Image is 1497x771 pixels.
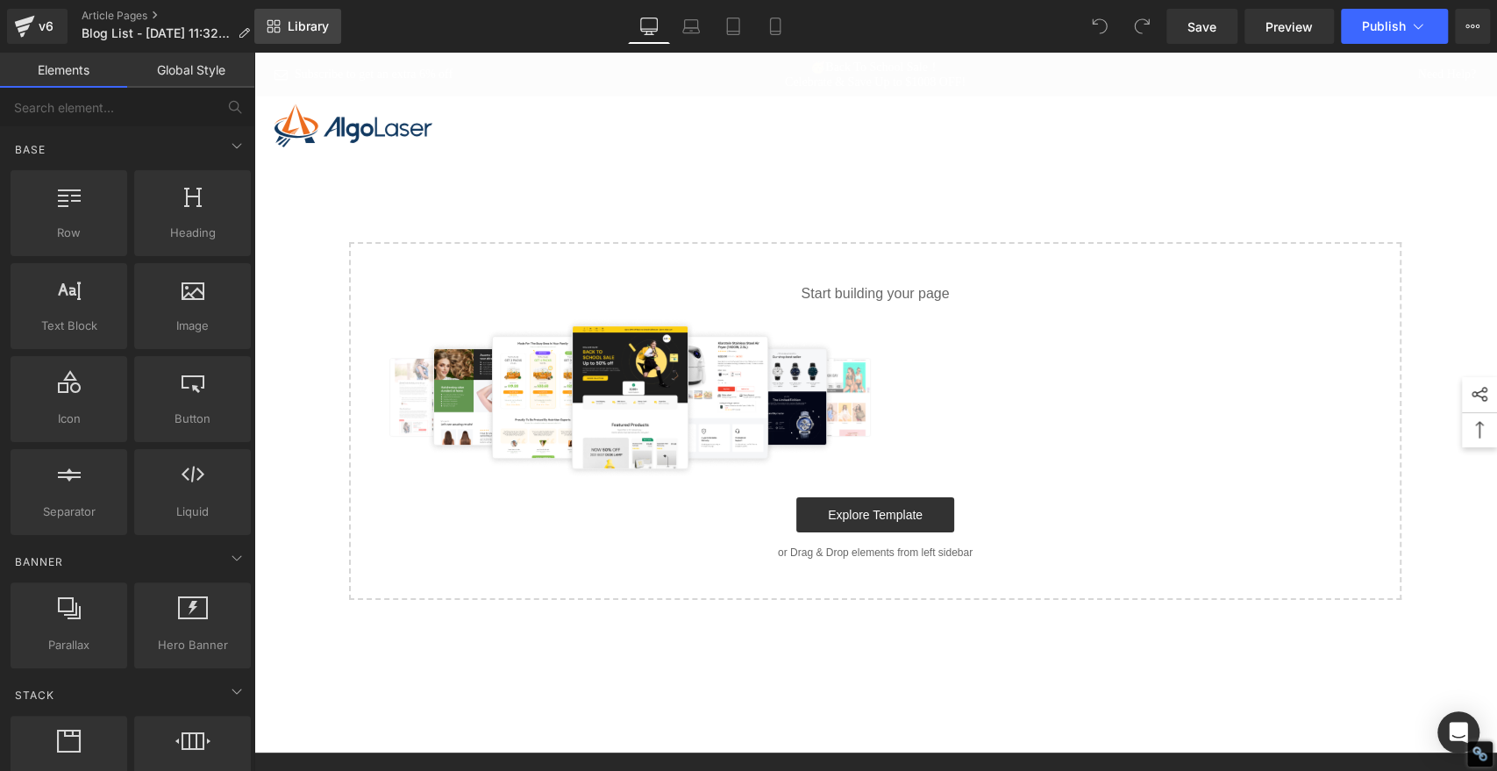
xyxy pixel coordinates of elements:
[13,553,65,570] span: Banner
[1362,19,1406,33] span: Publish
[543,445,701,480] a: Explore Template
[139,317,246,335] span: Image
[1437,711,1479,753] div: Open Intercom Messenger
[41,15,199,28] a: Subscribe to get an extra 6% off
[82,9,264,23] a: Article Pages
[531,8,712,36] a: Back To School Sale！Celebrate & Save Up to $1008 OFF!
[288,18,329,34] span: Library
[139,224,246,242] span: Heading
[1265,18,1313,36] span: Preview
[712,9,754,44] a: Tablet
[1124,9,1159,44] button: Redo
[13,687,56,703] span: Stack
[127,53,254,88] a: Global Style
[16,503,122,521] span: Separator
[139,503,246,521] span: Liquid
[1472,746,1488,762] div: Restore Info Box &#10;&#10;NoFollow Info:&#10; META-Robots NoFollow: &#09;true&#10; META-Robots N...
[16,410,122,428] span: Icon
[1341,9,1448,44] button: Publish
[754,9,796,44] a: Mobile
[16,317,122,335] span: Text Block
[1082,9,1117,44] button: Undo
[16,224,122,242] span: Row
[531,7,712,37] p: 🥳
[254,9,341,44] a: New Library
[35,15,57,38] div: v6
[139,410,246,428] span: Button
[1244,9,1334,44] a: Preview
[1165,15,1223,28] a: Need Help?
[82,26,231,40] span: Blog List - [DATE] 11:32:38
[1187,18,1216,36] span: Save
[13,141,47,158] span: Base
[124,231,1120,252] p: Start building your page
[139,636,246,654] span: Hero Banner
[1455,9,1490,44] button: More
[21,51,179,95] img: AlgoLaser
[670,9,712,44] a: Laptop
[7,9,68,44] a: v6
[124,494,1120,506] p: or Drag & Drop elements from left sidebar
[628,9,670,44] a: Desktop
[16,636,122,654] span: Parallax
